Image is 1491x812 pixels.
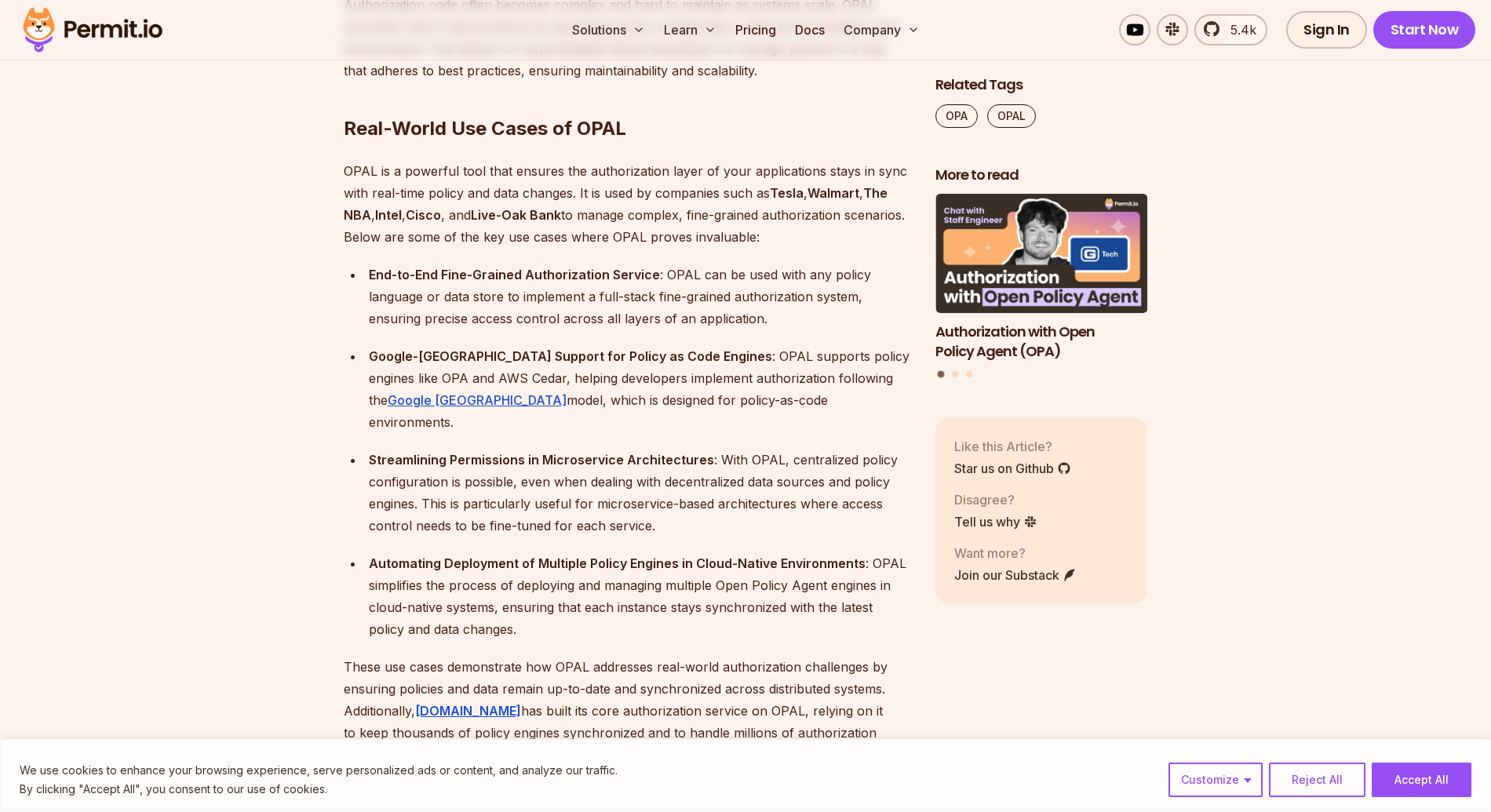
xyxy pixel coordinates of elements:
[954,490,1037,509] p: Disagree?
[952,372,958,378] button: Go to slide 2
[471,207,561,223] strong: Live-Oak Bank
[935,104,978,128] a: OPA
[369,345,910,433] div: : OPAL supports policy engines like OPA and AWS Cedar, helping developers implement authorization...
[987,104,1036,128] a: OPAL
[406,207,441,223] strong: Cisco
[20,761,618,780] p: We use cookies to enhance your browsing experience, serve personalized ads or content, and analyz...
[729,14,782,46] a: Pricing
[935,195,1147,362] li: 1 of 3
[369,348,772,364] strong: Google-[GEOGRAPHIC_DATA] Support for Policy as Code Engines
[20,780,618,799] p: By clicking "Accept All", you consent to our use of cookies.
[1286,11,1367,49] a: Sign In
[369,552,910,640] div: : OPAL simplifies the process of deploying and managing multiple Open Policy Agent engines in clo...
[16,3,170,56] img: Permit logo
[375,207,402,223] strong: Intel
[789,14,831,46] a: Docs
[954,512,1037,531] a: Tell us why
[369,452,714,468] strong: Streamlining Permissions in Microservice Architectures
[369,264,910,330] div: : OPAL can be used with any policy language or data store to implement a full-stack fine-grained ...
[344,160,910,248] p: OPAL is a powerful tool that ensures the authorization layer of your applications stays in sync w...
[966,372,972,378] button: Go to slide 3
[1372,763,1471,797] button: Accept All
[954,566,1077,584] a: Join our Substack
[369,267,660,282] strong: End-to-End Fine-Grained Authorization Service
[938,371,945,378] button: Go to slide 1
[344,656,910,766] p: These use cases demonstrate how OPAL addresses real-world authorization challenges by ensuring po...
[935,322,1147,362] h3: Authorization with Open Policy Agent (OPA)
[658,14,723,46] button: Learn
[807,185,859,201] strong: Walmart
[935,195,1147,314] img: Authorization with Open Policy Agent (OPA)
[935,75,1147,95] h2: Related Tags
[954,437,1071,456] p: Like this Article?
[388,392,567,408] a: Google [GEOGRAPHIC_DATA]
[1168,763,1263,797] button: Customize
[837,14,926,46] button: Company
[1221,20,1256,39] span: 5.4k
[1269,763,1365,797] button: Reject All
[566,14,651,46] button: Solutions
[369,555,866,571] strong: Automating Deployment of Multiple Policy Engines in Cloud-Native Environments
[954,459,1071,478] a: Star us on Github
[770,185,804,201] strong: Tesla
[935,195,1147,381] div: Posts
[935,166,1147,185] h2: More to read
[369,449,910,537] div: : With OPAL, centralized policy configuration is possible, even when dealing with decentralized d...
[1194,14,1267,46] a: 5.4k
[1373,11,1476,49] a: Start Now
[954,544,1077,563] p: Want more?
[415,703,521,719] a: [DOMAIN_NAME]
[344,53,910,141] h2: Real-World Use Cases of OPAL
[344,185,888,223] strong: The NBA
